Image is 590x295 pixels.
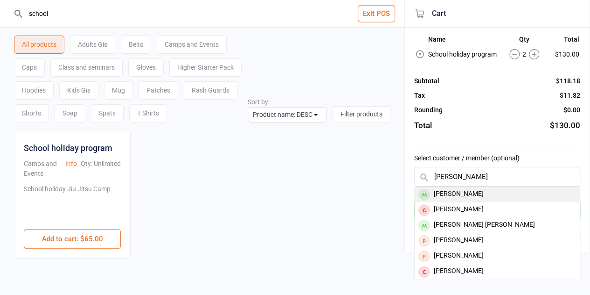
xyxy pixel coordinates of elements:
div: [PERSON_NAME] [415,264,580,280]
div: Subtotal [414,76,439,86]
th: Total [548,36,579,47]
div: Class and seminars [50,58,123,77]
div: $0.00 [563,105,580,115]
div: Rash Guards [184,81,237,100]
div: Camps and Events [24,159,62,179]
div: Hoodies [14,81,54,100]
input: Search by name or scan member number [414,167,580,187]
td: $130.00 [548,48,579,61]
div: Qty: Unlimited [81,159,121,169]
div: T Shirts [129,104,167,122]
button: Exit POS [358,5,395,22]
div: Caps [14,58,45,77]
button: Add to cart: $65.00 [24,229,121,249]
div: Camps and Events [157,36,227,54]
button: Info [65,159,77,169]
label: Select customer / member (optional) [414,153,580,163]
div: Adults Gis [70,36,115,54]
div: Higher Starter Pack [169,58,242,77]
div: $11.82 [560,91,580,101]
div: Soap [55,104,85,122]
div: $118.18 [556,76,580,86]
div: School holiday Jiu Jitsu Camp [24,184,111,220]
div: Gloves [128,58,164,77]
div: [PERSON_NAME] [415,202,580,218]
div: Belts [121,36,151,54]
div: [PERSON_NAME] [415,249,580,264]
div: Kids Gis [59,81,98,100]
div: Shorts [14,104,49,122]
div: 2 [501,49,547,59]
div: Total [414,120,432,132]
div: Rounding [414,105,443,115]
div: Patches [139,81,178,100]
div: [PERSON_NAME] [415,187,580,202]
div: Spats [91,104,124,122]
label: Sort by: [248,98,270,106]
div: Mug [104,81,133,100]
th: Name [428,36,500,47]
div: $130.00 [550,120,580,132]
div: School holiday program [24,142,112,154]
th: Qty [501,36,547,47]
div: Tax [414,91,425,101]
button: Filter products [333,106,390,122]
div: [PERSON_NAME] [415,233,580,249]
div: [PERSON_NAME] [PERSON_NAME] [415,218,580,233]
div: All products [14,36,64,54]
td: School holiday program [428,48,500,61]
